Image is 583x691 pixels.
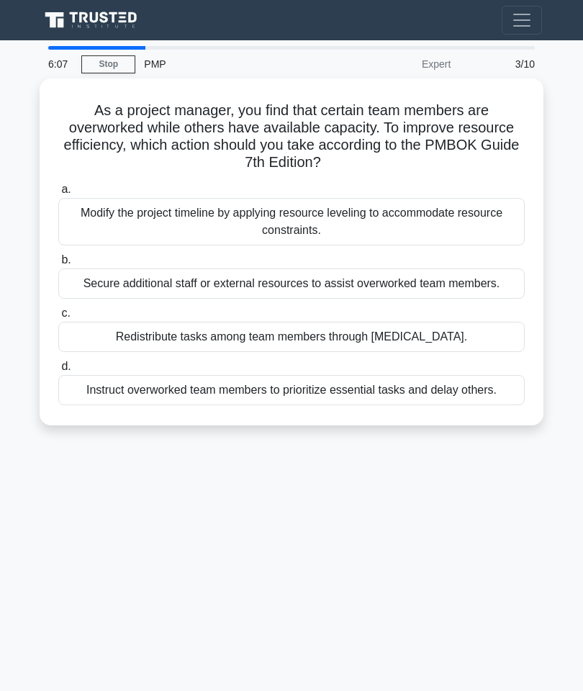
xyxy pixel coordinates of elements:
[40,50,81,78] div: 6:07
[502,6,542,35] button: Toggle navigation
[61,360,71,372] span: d.
[333,50,459,78] div: Expert
[61,183,71,195] span: a.
[58,375,525,405] div: Instruct overworked team members to prioritize essential tasks and delay others.
[58,322,525,352] div: Redistribute tasks among team members through [MEDICAL_DATA].
[58,198,525,245] div: Modify the project timeline by applying resource leveling to accommodate resource constraints.
[81,55,135,73] a: Stop
[61,253,71,266] span: b.
[57,101,526,172] h5: As a project manager, you find that certain team members are overworked while others have availab...
[459,50,543,78] div: 3/10
[61,307,70,319] span: c.
[135,50,333,78] div: PMP
[58,268,525,299] div: Secure additional staff or external resources to assist overworked team members.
